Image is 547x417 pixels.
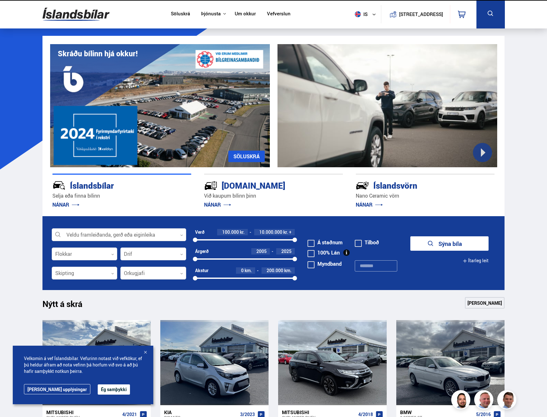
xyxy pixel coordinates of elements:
[58,49,138,58] h1: Skráðu bílinn hjá okkur!
[289,230,292,235] span: +
[98,384,130,395] button: Ég samþykki
[352,5,381,24] button: is
[222,229,239,235] span: 100.000
[284,268,292,273] span: km.
[195,249,209,254] div: Árgerð
[355,11,361,17] img: svg+xml;base64,PHN2ZyB4bWxucz0iaHR0cDovL3d3dy53My5vcmcvMjAwMC9zdmciIHdpZHRoPSI1MTIiIGhlaWdodD0iNT...
[400,409,474,415] div: BMW
[267,11,291,18] a: Vefverslun
[267,267,283,273] span: 200.000
[352,11,368,17] span: is
[308,250,340,255] label: 100% Lán
[42,299,94,312] h1: Nýtt á skrá
[476,412,491,417] span: 5/2016
[195,230,204,235] div: Verð
[204,201,231,208] a: NÁNAR
[204,179,320,191] div: [DOMAIN_NAME]
[308,261,342,266] label: Myndband
[452,391,471,410] img: nhp88E3Fdnt1Opn2.png
[122,412,137,417] span: 4/2021
[171,11,190,18] a: Söluskrá
[259,229,282,235] span: 10.000.000
[356,201,383,208] a: NÁNAR
[46,409,120,415] div: Mitsubishi
[201,11,221,17] button: Þjónusta
[52,179,169,191] div: Íslandsbílar
[475,391,494,410] img: siFngHWaQ9KaOqBr.png
[24,384,90,394] a: [PERSON_NAME] upplýsingar
[355,240,379,245] label: Tilboð
[356,179,472,191] div: Íslandsvörn
[24,355,142,374] span: Velkomin á vef Íslandsbílar. Vefurinn notast við vefkökur, ef þú heldur áfram að nota vefinn þá h...
[256,248,267,254] span: 2005
[356,192,495,200] p: Nano Ceramic vörn
[465,297,505,309] a: [PERSON_NAME]
[240,230,245,235] span: kr.
[281,248,292,254] span: 2025
[356,179,369,192] img: -Svtn6bYgwAsiwNX.svg
[283,230,288,235] span: kr.
[240,412,255,417] span: 3/2023
[402,12,441,17] button: [STREET_ADDRESS]
[463,254,489,268] button: Ítarleg leit
[308,240,343,245] label: Á staðnum
[228,151,265,162] a: SÖLUSKRÁ
[498,391,517,410] img: FbJEzSuNWCJXmdc-.webp
[50,44,270,167] img: eKx6w-_Home_640_.png
[42,4,110,25] img: G0Ugv5HjCgRt.svg
[52,192,191,200] p: Selja eða finna bílinn
[195,268,209,273] div: Akstur
[52,179,66,192] img: JRvxyua_JYH6wB4c.svg
[245,268,252,273] span: km.
[52,201,80,208] a: NÁNAR
[241,267,244,273] span: 0
[384,5,446,23] a: [STREET_ADDRESS]
[204,179,217,192] img: tr5P-W3DuiFaO7aO.svg
[410,236,489,251] button: Sýna bíla
[282,409,355,415] div: Mitsubishi
[358,412,373,417] span: 4/2018
[204,192,343,200] p: Við kaupum bílinn þinn
[164,409,238,415] div: Kia
[235,11,256,18] a: Um okkur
